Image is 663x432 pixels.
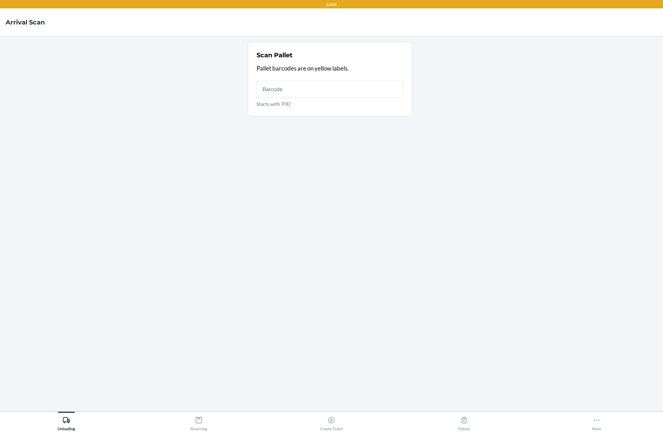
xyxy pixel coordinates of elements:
button: Receiving [132,412,265,431]
button: Create Ticket [265,412,398,431]
div: More [592,413,601,431]
h2: Scan Pallet [257,51,293,60]
input: Starts with 'PID' [257,81,403,97]
button: Tickets [398,412,530,431]
div: Create Ticket [320,413,343,431]
div: Tickets [458,413,470,431]
div: Receiving [190,413,207,431]
p: LAX1 [326,1,337,8]
button: More [531,412,663,431]
p: Pallet barcodes are on yellow labels. [257,64,403,73]
p: Starts with 'PID' [257,100,403,108]
div: Unloading [58,413,75,431]
h4: Arrival Scan [6,18,45,27]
